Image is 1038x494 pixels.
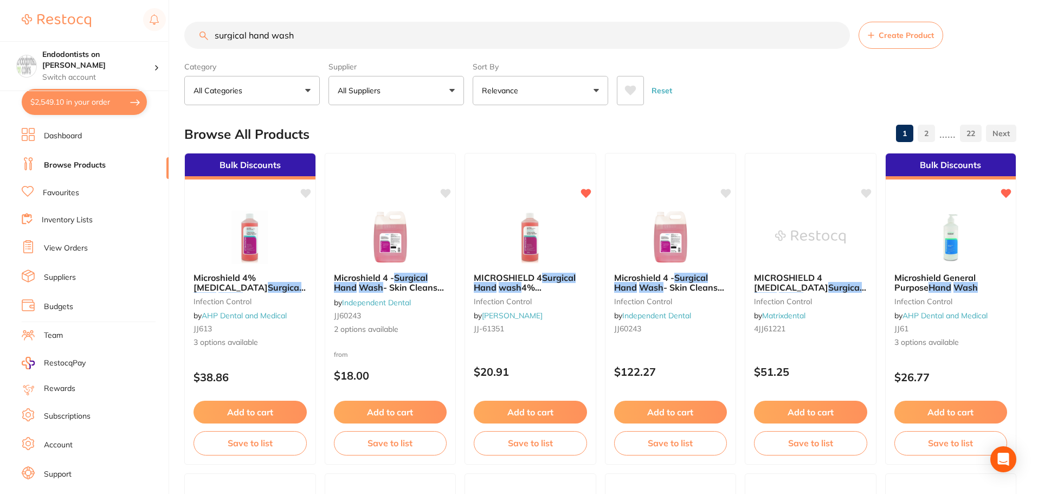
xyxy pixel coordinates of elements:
[268,282,301,293] em: Surgical
[754,324,785,333] span: 4JJ61221
[622,311,691,320] a: Independent Dental
[44,411,91,422] a: Subscriptions
[334,401,447,424] button: Add to cart
[754,365,867,378] p: $51.25
[194,272,268,293] span: Microshield 4% [MEDICAL_DATA]
[859,22,943,49] button: Create Product
[42,215,93,226] a: Inventory Lists
[474,282,576,303] span: 4% [MEDICAL_DATA] 500ml
[474,324,504,333] span: JJ-61351
[894,401,1008,424] button: Add to cart
[44,160,106,171] a: Browse Products
[43,188,79,198] a: Favourites
[754,311,805,320] span: by
[918,123,935,144] a: 2
[334,431,447,455] button: Save to list
[334,272,394,283] span: Microshield 4 -
[754,273,867,293] b: MICROSHIELD 4 Chlorhexidine Surgical Hand Wash 1.5Litre Pink 70000360
[614,365,727,378] p: $122.27
[953,282,978,293] em: Wash
[22,357,35,369] img: RestocqPay
[960,123,982,144] a: 22
[894,297,1008,306] small: infection control
[334,324,447,335] span: 2 options available
[474,273,587,293] b: MICROSHIELD 4 Surgical Hand wash 4% Chlorhexidine 500ml
[482,85,523,96] p: Relevance
[639,282,663,293] em: Wash
[754,292,777,303] em: Hand
[44,440,73,451] a: Account
[44,243,88,254] a: View Orders
[194,311,287,320] span: by
[334,350,348,358] span: from
[194,401,307,424] button: Add to cart
[614,431,727,455] button: Save to list
[328,76,464,105] button: All Suppliers
[754,431,867,455] button: Save to list
[499,282,521,293] em: wash
[334,369,447,382] p: $18.00
[614,401,727,424] button: Add to cart
[334,298,411,307] span: by
[754,272,828,293] span: MICROSHIELD 4 [MEDICAL_DATA]
[202,311,287,320] a: AHP Dental and Medical
[929,282,951,293] em: Hand
[474,282,497,293] em: Hand
[614,282,637,293] em: Hand
[754,297,867,306] small: infection control
[194,371,307,383] p: $38.86
[334,273,447,293] b: Microshield 4 - Surgical Hand Wash - Skin Cleanser - 4% Chlorhexidine
[674,272,708,283] em: Surgical
[648,76,675,105] button: Reset
[614,273,727,293] b: Microshield 4 - Surgical Hand Wash - Skin Cleanser - 4% Chlorhexidine - 5 Litre Bottle
[342,298,411,307] a: Independent Dental
[22,89,147,115] button: $2,549.10 in your order
[215,210,285,264] img: Microshield 4% Chlorhexidine Surgical Hand Wash
[42,49,154,70] h4: Endodontists on Collins
[990,446,1016,472] div: Open Intercom Messenger
[185,153,315,179] div: Bulk Discounts
[473,76,608,105] button: Relevance
[44,330,63,341] a: Team
[194,431,307,455] button: Save to list
[22,14,91,27] img: Restocq Logo
[334,282,357,293] em: Hand
[894,273,1008,293] b: Microshield General Purpose Hand Wash
[915,210,986,264] img: Microshield General Purpose Hand Wash
[194,324,212,333] span: JJ613
[828,282,862,293] em: Surgical
[17,55,36,75] img: Endodontists on Collins
[338,85,385,96] p: All Suppliers
[474,311,543,320] span: by
[896,123,913,144] a: 1
[44,383,75,394] a: Rewards
[635,210,706,264] img: Microshield 4 - Surgical Hand Wash - Skin Cleanser - 4% Chlorhexidine - 5 Litre Bottle
[474,365,587,378] p: $20.91
[762,311,805,320] a: Matrixdental
[359,282,383,293] em: Wash
[474,431,587,455] button: Save to list
[184,22,850,49] input: Search Products
[473,62,608,72] label: Sort By
[894,324,908,333] span: JJ61
[474,297,587,306] small: infection control
[614,324,641,333] span: JJ60243
[614,311,691,320] span: by
[44,469,72,480] a: Support
[894,311,988,320] span: by
[184,76,320,105] button: All Categories
[194,337,307,348] span: 3 options available
[184,127,310,142] h2: Browse All Products
[894,371,1008,383] p: $26.77
[902,311,988,320] a: AHP Dental and Medical
[394,272,428,283] em: Surgical
[614,272,674,283] span: Microshield 4 -
[754,401,867,424] button: Add to cart
[334,311,361,320] span: JJ60243
[334,282,446,303] span: - Skin Cleanser - 4% [MEDICAL_DATA]
[22,357,86,369] a: RestocqPay
[482,311,543,320] a: [PERSON_NAME]
[542,272,576,283] em: Surgical
[474,272,542,283] span: MICROSHIELD 4
[42,72,154,83] p: Switch account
